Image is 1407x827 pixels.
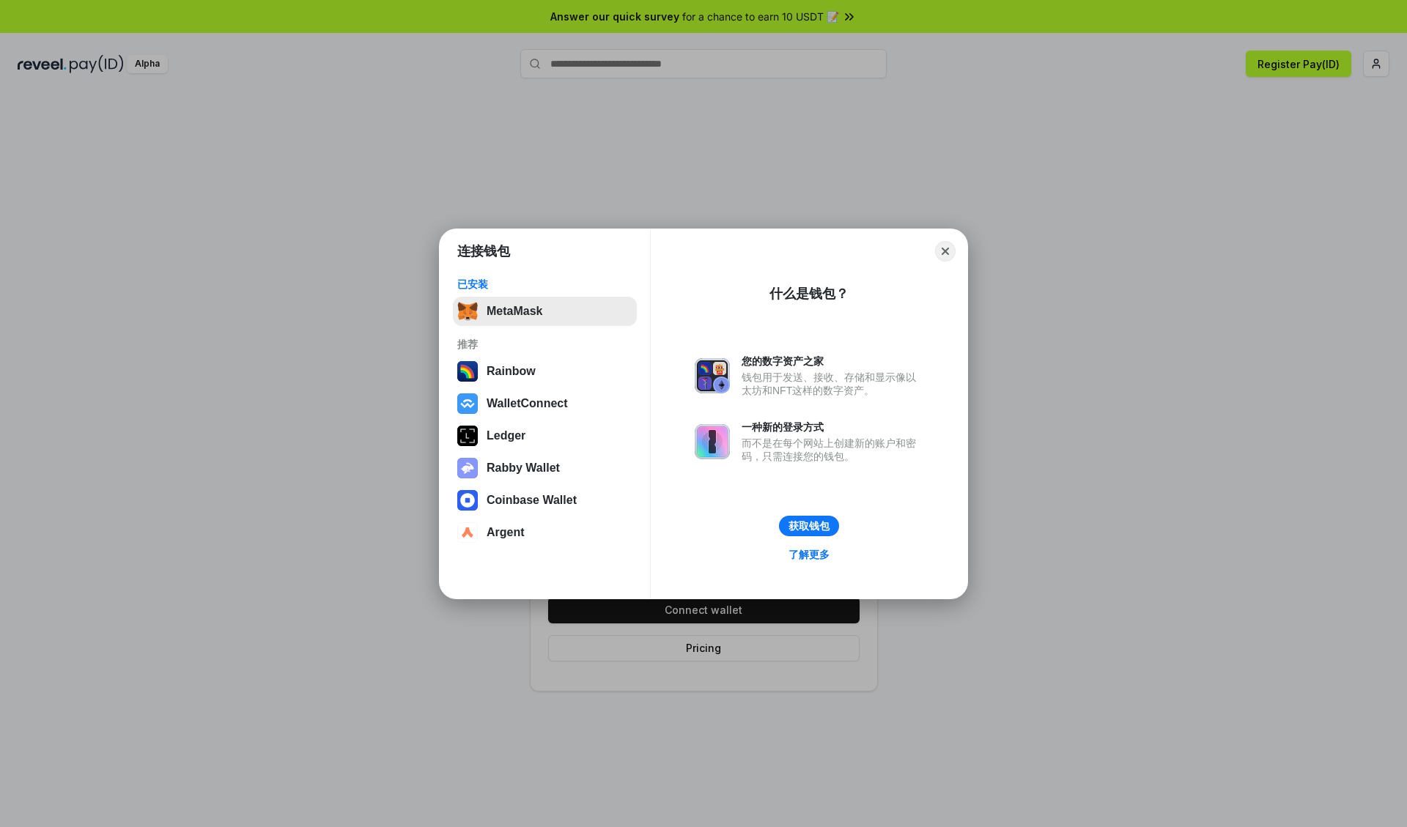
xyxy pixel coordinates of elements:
[487,494,577,507] div: Coinbase Wallet
[935,241,956,262] button: Close
[779,516,839,536] button: 获取钱包
[457,490,478,511] img: svg+xml,%3Csvg%20width%3D%2228%22%20height%3D%2228%22%20viewBox%3D%220%200%2028%2028%22%20fill%3D...
[487,526,525,539] div: Argent
[487,305,542,318] div: MetaMask
[453,486,637,515] button: Coinbase Wallet
[457,242,510,260] h1: 连接钱包
[453,389,637,418] button: WalletConnect
[769,285,849,303] div: 什么是钱包？
[695,358,730,393] img: svg+xml,%3Csvg%20xmlns%3D%22http%3A%2F%2Fwww.w3.org%2F2000%2Fsvg%22%20fill%3D%22none%22%20viewBox...
[457,301,478,322] img: svg+xml,%3Csvg%20fill%3D%22none%22%20height%3D%2233%22%20viewBox%3D%220%200%2035%2033%22%20width%...
[487,429,525,442] div: Ledger
[487,397,568,410] div: WalletConnect
[457,393,478,414] img: svg+xml,%3Csvg%20width%3D%2228%22%20height%3D%2228%22%20viewBox%3D%220%200%2028%2028%22%20fill%3D...
[742,371,923,397] div: 钱包用于发送、接收、存储和显示像以太坊和NFT这样的数字资产。
[780,545,838,564] a: 了解更多
[453,297,637,326] button: MetaMask
[457,426,478,446] img: svg+xml,%3Csvg%20xmlns%3D%22http%3A%2F%2Fwww.w3.org%2F2000%2Fsvg%22%20width%3D%2228%22%20height%3...
[453,518,637,547] button: Argent
[695,424,730,459] img: svg+xml,%3Csvg%20xmlns%3D%22http%3A%2F%2Fwww.w3.org%2F2000%2Fsvg%22%20fill%3D%22none%22%20viewBox...
[457,522,478,543] img: svg+xml,%3Csvg%20width%3D%2228%22%20height%3D%2228%22%20viewBox%3D%220%200%2028%2028%22%20fill%3D...
[487,461,560,475] div: Rabby Wallet
[457,278,632,291] div: 已安装
[453,453,637,483] button: Rabby Wallet
[789,519,830,533] div: 获取钱包
[487,365,536,378] div: Rainbow
[742,355,923,368] div: 您的数字资产之家
[742,420,923,434] div: 一种新的登录方式
[742,437,923,463] div: 而不是在每个网站上创建新的账户和密码，只需连接您的钱包。
[457,361,478,382] img: svg+xml,%3Csvg%20width%3D%22120%22%20height%3D%22120%22%20viewBox%3D%220%200%20120%20120%22%20fil...
[789,548,830,561] div: 了解更多
[453,421,637,450] button: Ledger
[457,458,478,478] img: svg+xml,%3Csvg%20xmlns%3D%22http%3A%2F%2Fwww.w3.org%2F2000%2Fsvg%22%20fill%3D%22none%22%20viewBox...
[453,357,637,386] button: Rainbow
[457,338,632,351] div: 推荐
